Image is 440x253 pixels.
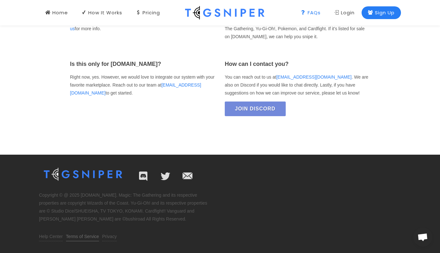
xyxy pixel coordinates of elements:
[225,73,370,97] p: You can reach out to us at . We are also on Discord if you would like to chat directly. Lastly, i...
[179,185,197,219] i: [EMAIL_ADDRESS][DOMAIN_NAME]
[136,9,160,16] div: Pricing
[39,191,213,223] p: Copyright © @ 2025 [DOMAIN_NAME]. Magic: The Gathering and its respective properties are copyrigh...
[179,168,197,186] a: [EMAIL_ADDRESS][DOMAIN_NAME]
[225,102,286,116] a: Join Discord
[368,9,395,16] div: Sign Up
[225,60,370,68] h4: How can I contact you?
[276,74,351,80] a: [EMAIL_ADDRESS][DOMAIN_NAME]
[70,60,216,68] h4: Is this only for [DOMAIN_NAME]?
[301,9,321,16] div: FAQs
[334,9,355,16] div: Login
[362,6,401,19] a: Sign Up
[413,228,432,247] div: Open chat
[45,9,68,16] div: Home
[66,233,99,241] a: Terms of Service
[235,102,276,116] span: Join Discord
[102,233,117,241] a: Privacy
[70,73,216,97] p: Right now, yes. However, we would love to integrate our system with your favorite marketplace. Re...
[81,9,122,16] div: How It Works
[39,233,63,241] a: Help Center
